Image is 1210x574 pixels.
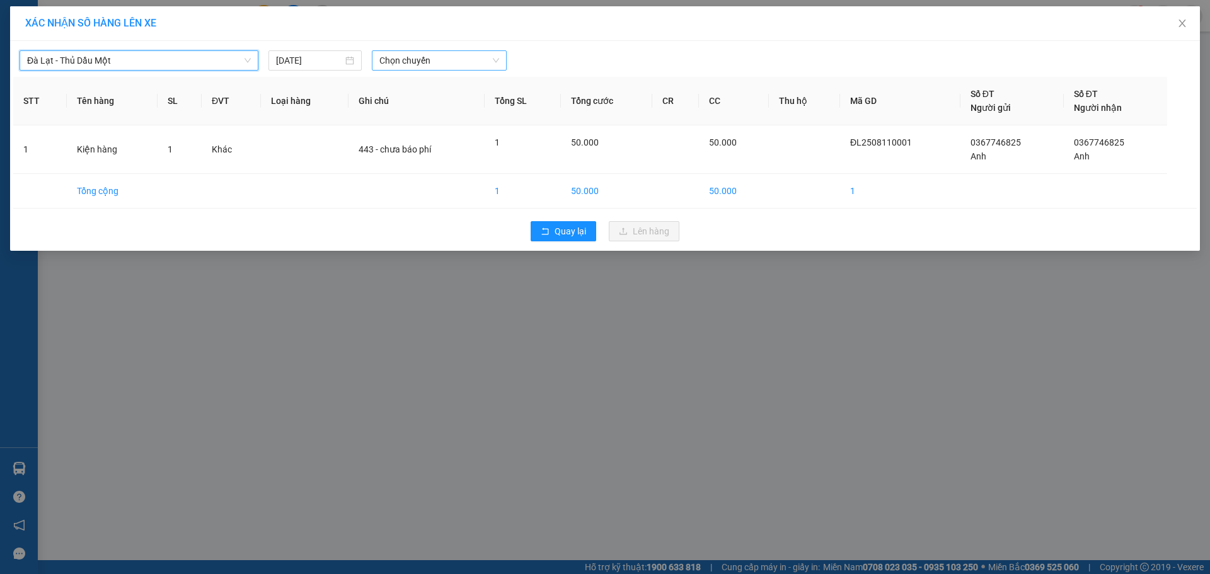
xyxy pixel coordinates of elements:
[609,221,679,241] button: uploadLên hàng
[261,77,349,125] th: Loại hàng
[699,77,769,125] th: CC
[971,89,994,99] span: Số ĐT
[1074,137,1124,147] span: 0367746825
[840,174,960,209] td: 1
[971,151,986,161] span: Anh
[485,77,562,125] th: Tổng SL
[561,174,652,209] td: 50.000
[67,174,158,209] td: Tổng cộng
[840,77,960,125] th: Mã GD
[1074,151,1090,161] span: Anh
[971,137,1021,147] span: 0367746825
[202,125,261,174] td: Khác
[158,77,202,125] th: SL
[699,174,769,209] td: 50.000
[850,137,912,147] span: ĐL2508110001
[13,77,67,125] th: STT
[1074,103,1122,113] span: Người nhận
[571,137,599,147] span: 50.000
[67,77,158,125] th: Tên hàng
[27,51,251,70] span: Đà Lạt - Thủ Dầu Một
[709,137,737,147] span: 50.000
[1165,6,1200,42] button: Close
[531,221,596,241] button: rollbackQuay lại
[1177,18,1187,28] span: close
[359,144,431,154] span: 443 - chưa báo phí
[769,77,840,125] th: Thu hộ
[652,77,698,125] th: CR
[349,77,484,125] th: Ghi chú
[561,77,652,125] th: Tổng cước
[168,144,173,154] span: 1
[276,54,343,67] input: 11/08/2025
[1074,89,1098,99] span: Số ĐT
[555,224,586,238] span: Quay lại
[971,103,1011,113] span: Người gửi
[25,17,156,29] span: XÁC NHẬN SỐ HÀNG LÊN XE
[485,174,562,209] td: 1
[13,125,67,174] td: 1
[541,227,550,237] span: rollback
[379,51,499,70] span: Chọn chuyến
[67,125,158,174] td: Kiện hàng
[495,137,500,147] span: 1
[202,77,261,125] th: ĐVT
